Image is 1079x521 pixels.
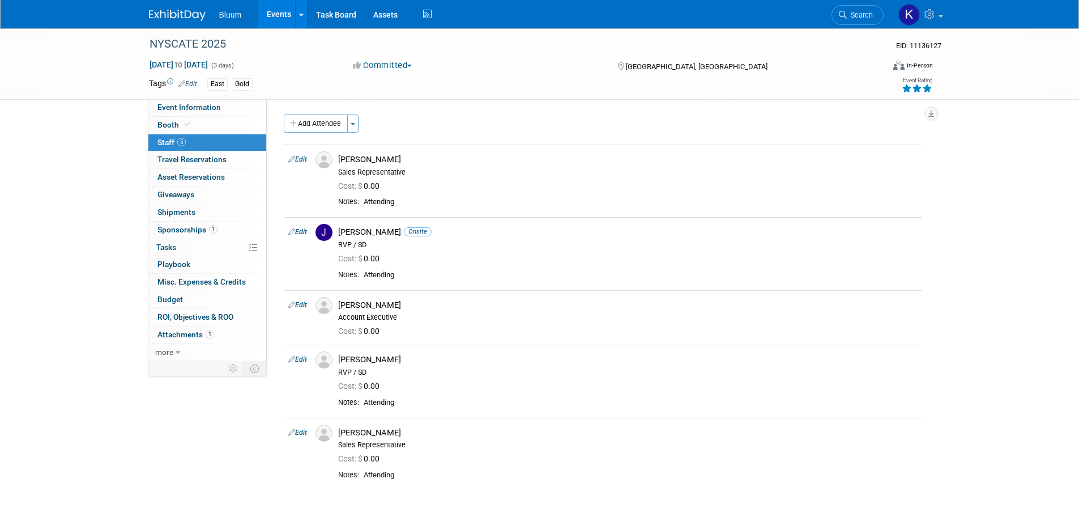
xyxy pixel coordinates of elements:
[338,270,359,279] div: Notes:
[148,309,266,326] a: ROI, Objectives & ROO
[338,227,918,238] div: [PERSON_NAME]
[148,327,266,344] a: Attachments1
[209,225,217,234] span: 1
[338,300,918,311] div: [PERSON_NAME]
[349,60,416,71] button: Committed
[157,225,217,234] span: Sponsorships
[338,254,384,263] span: 0.00
[149,78,197,91] td: Tags
[148,169,266,186] a: Asset Reservations
[148,274,266,291] a: Misc. Expenses & Credits
[338,197,359,206] div: Notes:
[338,254,364,263] span: Cost: $
[893,61,905,70] img: Format-Inperson.png
[847,11,873,19] span: Search
[831,5,884,25] a: Search
[157,190,194,199] span: Giveaways
[364,197,918,207] div: Attending
[338,398,359,407] div: Notes:
[338,368,918,377] div: RVP / SD
[157,295,183,304] span: Budget
[404,227,432,236] span: Onsite
[146,34,867,54] div: NYSCATE 2025
[178,80,197,88] a: Edit
[902,78,932,83] div: Event Rating
[338,440,918,450] div: Sales Representative
[288,355,307,363] a: Edit
[338,382,364,391] span: Cost: $
[338,240,918,249] div: RVP / SD
[898,4,920,26] img: Kellie Noller
[155,348,173,357] span: more
[906,61,933,70] div: In-Person
[148,222,266,239] a: Sponsorships1
[157,155,227,164] span: Travel Reservations
[288,429,307,437] a: Edit
[148,151,266,168] a: Travel Reservations
[157,330,214,339] span: Attachments
[284,115,348,133] button: Add Attendee
[177,138,186,146] span: 5
[219,10,242,19] span: Bluum
[224,361,244,376] td: Personalize Event Tab Strip
[148,291,266,308] a: Budget
[338,454,384,463] span: 0.00
[149,60,208,70] span: [DATE] [DATE]
[157,138,186,147] span: Staff
[288,228,307,236] a: Edit
[184,121,190,128] i: Booth reservation complete
[315,425,332,442] img: Associate-Profile-5.png
[149,10,206,21] img: ExhibitDay
[364,398,918,408] div: Attending
[338,454,364,463] span: Cost: $
[315,151,332,168] img: Associate-Profile-5.png
[148,187,266,204] a: Giveaways
[243,361,266,376] td: Toggle Event Tabs
[148,204,266,221] a: Shipments
[315,351,332,368] img: Associate-Profile-5.png
[338,168,918,177] div: Sales Representative
[148,117,266,134] a: Booth
[315,224,332,241] img: J.jpg
[148,256,266,273] a: Playbook
[232,78,253,90] div: Gold
[207,78,228,90] div: East
[148,344,266,361] a: more
[338,327,364,336] span: Cost: $
[338,327,384,336] span: 0.00
[157,207,195,217] span: Shipments
[157,103,221,112] span: Event Information
[156,243,176,252] span: Tasks
[210,62,234,69] span: (3 days)
[288,155,307,163] a: Edit
[157,120,192,129] span: Booth
[338,154,918,165] div: [PERSON_NAME]
[338,181,364,190] span: Cost: $
[148,239,266,256] a: Tasks
[157,172,225,181] span: Asset Reservations
[148,99,266,116] a: Event Information
[148,134,266,151] a: Staff5
[157,277,246,286] span: Misc. Expenses & Credits
[338,181,384,190] span: 0.00
[288,301,307,309] a: Edit
[896,41,941,50] span: Event ID: 11136127
[315,297,332,314] img: Associate-Profile-5.png
[173,60,184,69] span: to
[364,270,918,280] div: Attending
[338,313,918,322] div: Account Executive
[364,471,918,480] div: Attending
[338,427,918,438] div: [PERSON_NAME]
[206,330,214,338] span: 1
[817,59,933,76] div: Event Format
[338,382,384,391] span: 0.00
[157,260,190,269] span: Playbook
[338,471,359,480] div: Notes:
[157,312,233,321] span: ROI, Objectives & ROO
[626,62,767,71] span: [GEOGRAPHIC_DATA], [GEOGRAPHIC_DATA]
[338,354,918,365] div: [PERSON_NAME]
